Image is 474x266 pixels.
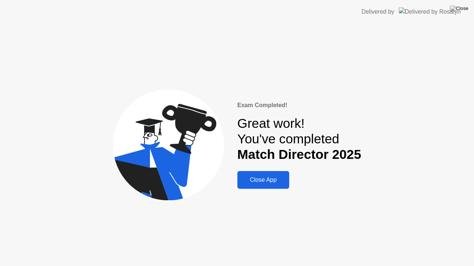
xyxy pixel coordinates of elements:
div: Close App [240,177,287,183]
div: Great work! You've completed [237,116,361,163]
img: Delivered by Rosalyn [399,7,461,16]
div: Exam Completed! [237,101,361,110]
img: Close [450,6,468,11]
button: Close App [237,171,289,189]
b: Match Director 2025 [237,147,361,161]
div: Delivered by [361,7,394,16]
